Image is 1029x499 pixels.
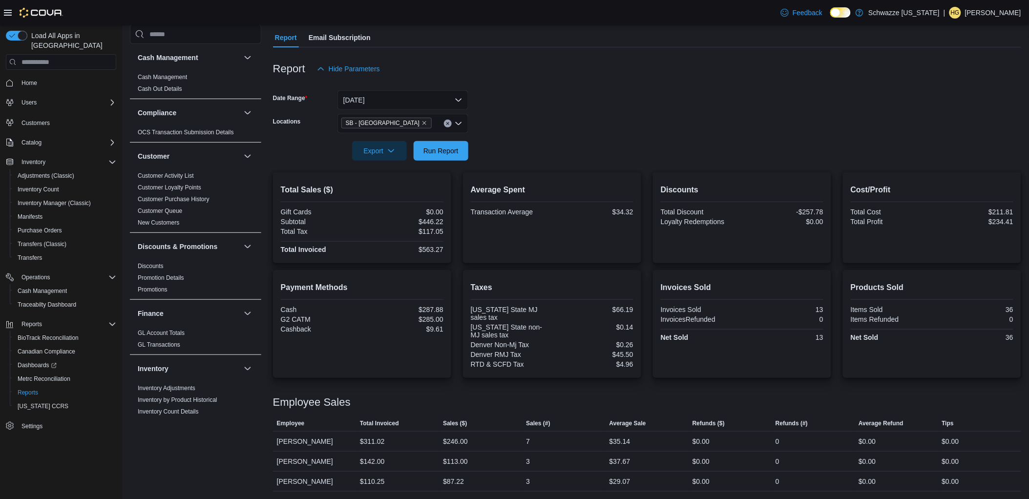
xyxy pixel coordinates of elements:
[661,184,823,196] h2: Discounts
[309,28,371,47] span: Email Subscription
[744,333,823,341] div: 13
[14,285,71,297] a: Cash Management
[942,456,959,467] div: $0.00
[18,271,116,283] span: Operations
[18,97,116,108] span: Users
[242,107,253,119] button: Compliance
[14,238,116,250] span: Transfers (Classic)
[21,422,42,430] span: Settings
[18,420,116,432] span: Settings
[18,227,62,234] span: Purchase Orders
[14,238,70,250] a: Transfers (Classic)
[138,184,201,191] a: Customer Loyalty Points
[554,341,633,349] div: $0.26
[609,476,630,487] div: $29.07
[10,386,120,399] button: Reports
[2,419,120,433] button: Settings
[138,53,198,62] h3: Cash Management
[18,254,42,262] span: Transfers
[138,341,180,349] span: GL Transactions
[21,320,42,328] span: Reports
[2,155,120,169] button: Inventory
[358,141,401,161] span: Export
[2,317,120,331] button: Reports
[526,456,530,467] div: 3
[281,228,360,235] div: Total Tax
[281,282,443,293] h2: Payment Methods
[830,7,851,18] input: Dark Mode
[21,79,37,87] span: Home
[423,146,459,156] span: Run Report
[138,262,164,270] span: Discounts
[138,408,199,415] a: Inventory Count Details
[281,184,443,196] h2: Total Sales ($)
[18,287,67,295] span: Cash Management
[10,284,120,298] button: Cash Management
[273,432,356,451] div: [PERSON_NAME]
[138,207,182,215] span: Customer Queue
[21,99,37,106] span: Users
[242,241,253,252] button: Discounts & Promotions
[242,52,253,63] button: Cash Management
[130,260,261,299] div: Discounts & Promotions
[138,385,195,392] a: Inventory Adjustments
[444,120,452,127] button: Clear input
[14,400,72,412] a: [US_STATE] CCRS
[138,274,184,281] a: Promotion Details
[10,183,120,196] button: Inventory Count
[554,323,633,331] div: $0.14
[851,208,930,216] div: Total Cost
[138,364,168,374] h3: Inventory
[18,240,66,248] span: Transfers (Classic)
[851,333,879,341] strong: Net Sold
[273,472,356,491] div: [PERSON_NAME]
[14,359,61,371] a: Dashboards
[130,170,261,232] div: Customer
[934,306,1013,313] div: 36
[942,419,954,427] span: Tips
[661,208,740,216] div: Total Discount
[138,329,185,337] span: GL Account Totals
[138,85,182,92] a: Cash Out Details
[18,77,41,89] a: Home
[27,31,116,50] span: Load All Apps in [GEOGRAPHIC_DATA]
[661,218,740,226] div: Loyalty Redemptions
[138,172,194,179] a: Customer Activity List
[661,306,740,313] div: Invoices Sold
[776,436,779,447] div: 0
[364,246,443,253] div: $563.27
[130,71,261,99] div: Cash Management
[934,208,1013,216] div: $211.81
[281,315,360,323] div: G2 CATM
[14,332,83,344] a: BioTrack Reconciliation
[138,242,240,251] button: Discounts & Promotions
[18,172,74,180] span: Adjustments (Classic)
[14,373,116,385] span: Metrc Reconciliation
[14,197,116,209] span: Inventory Manager (Classic)
[364,325,443,333] div: $9.61
[2,136,120,149] button: Catalog
[138,151,240,161] button: Customer
[851,306,930,313] div: Items Sold
[138,286,168,293] span: Promotions
[138,274,184,282] span: Promotion Details
[364,228,443,235] div: $117.05
[10,372,120,386] button: Metrc Reconciliation
[138,108,240,118] button: Compliance
[360,436,385,447] div: $311.02
[341,118,432,128] span: SB - North Denver
[18,334,79,342] span: BioTrack Reconciliation
[777,3,826,22] a: Feedback
[859,436,876,447] div: $0.00
[18,348,75,355] span: Canadian Compliance
[443,456,468,467] div: $113.00
[14,184,63,195] a: Inventory Count
[14,211,46,223] a: Manifests
[313,59,384,79] button: Hide Parameters
[554,208,633,216] div: $34.32
[10,237,120,251] button: Transfers (Classic)
[776,476,779,487] div: 0
[609,419,646,427] span: Average Sale
[360,476,385,487] div: $110.25
[138,242,217,251] h3: Discounts & Promotions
